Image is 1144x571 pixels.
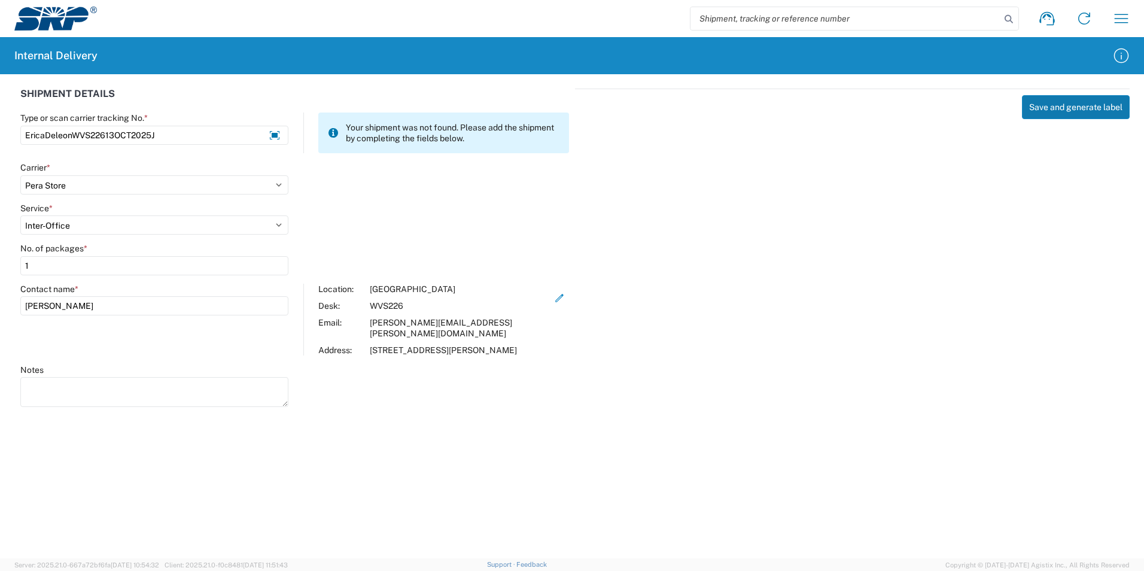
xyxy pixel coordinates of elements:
div: Email: [318,317,364,339]
label: No. of packages [20,243,87,254]
h2: Internal Delivery [14,48,98,63]
div: [PERSON_NAME][EMAIL_ADDRESS][PERSON_NAME][DOMAIN_NAME] [370,317,550,339]
div: WVS226 [370,300,550,311]
button: Save and generate label [1022,95,1130,119]
div: [GEOGRAPHIC_DATA] [370,284,550,294]
span: Copyright © [DATE]-[DATE] Agistix Inc., All Rights Reserved [945,560,1130,570]
div: SHIPMENT DETAILS [20,89,569,113]
span: Client: 2025.21.0-f0c8481 [165,561,288,569]
div: Address: [318,345,364,356]
span: Your shipment was not found. Please add the shipment by completing the fields below. [346,122,559,144]
a: Feedback [516,561,547,568]
a: Support [487,561,517,568]
label: Contact name [20,284,78,294]
span: Server: 2025.21.0-667a72bf6fa [14,561,159,569]
label: Service [20,203,53,214]
label: Type or scan carrier tracking No. [20,113,148,123]
label: Carrier [20,162,50,173]
input: Shipment, tracking or reference number [690,7,1000,30]
span: [DATE] 11:51:43 [243,561,288,569]
div: Location: [318,284,364,294]
label: Notes [20,365,44,375]
img: srp [14,7,97,31]
div: Desk: [318,300,364,311]
div: [STREET_ADDRESS][PERSON_NAME] [370,345,550,356]
span: [DATE] 10:54:32 [111,561,159,569]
